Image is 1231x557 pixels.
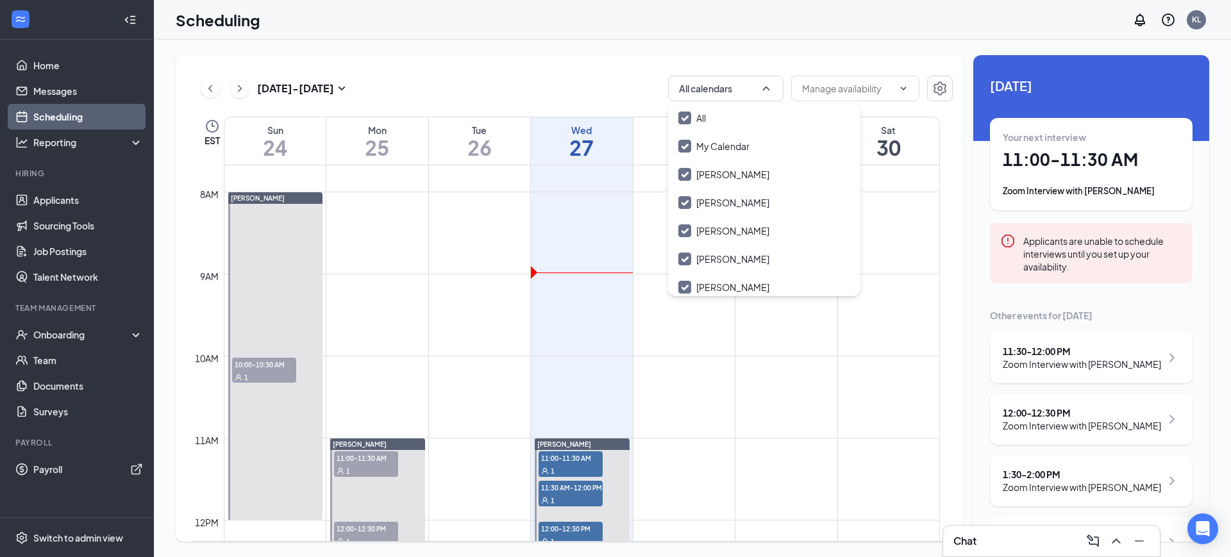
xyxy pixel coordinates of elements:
[224,137,326,158] h1: 24
[337,467,344,475] svg: User
[1109,533,1124,549] svg: ChevronUp
[1085,533,1101,549] svg: ComposeMessage
[932,81,948,96] svg: Settings
[33,238,143,264] a: Job Postings
[1083,531,1103,551] button: ComposeMessage
[15,328,28,341] svg: UserCheck
[1023,233,1182,273] div: Applicants are unable to schedule interviews until you set up your availability.
[192,351,221,365] div: 10am
[531,124,633,137] div: Wed
[333,440,387,448] span: [PERSON_NAME]
[541,467,549,475] svg: User
[205,134,220,147] span: EST
[953,534,976,548] h3: Chat
[192,515,221,529] div: 12pm
[1003,419,1161,432] div: Zoom Interview with [PERSON_NAME]
[531,117,633,165] a: August 27, 2025
[1132,12,1148,28] svg: Notifications
[1187,513,1218,544] div: Open Intercom Messenger
[429,137,531,158] h1: 26
[541,497,549,504] svg: User
[1164,350,1180,365] svg: ChevronRight
[1003,481,1161,494] div: Zoom Interview with [PERSON_NAME]
[1003,185,1180,197] div: Zoom Interview with [PERSON_NAME]
[33,264,143,290] a: Talent Network
[1003,149,1180,170] h1: 11:00 - 11:30 AM
[551,537,555,546] span: 1
[1129,531,1150,551] button: Minimize
[1164,535,1180,550] svg: ChevronRight
[33,53,143,78] a: Home
[326,117,428,165] a: August 25, 2025
[233,81,246,96] svg: ChevronRight
[33,347,143,373] a: Team
[1000,233,1016,249] svg: Error
[633,137,735,158] h1: 28
[257,81,334,96] h3: [DATE] - [DATE]
[633,117,735,165] a: August 28, 2025
[230,79,249,98] button: ChevronRight
[334,522,398,535] span: 12:00-12:30 PM
[668,76,783,101] button: All calendarsChevronUp
[898,83,909,94] svg: ChevronDown
[1003,358,1161,370] div: Zoom Interview with [PERSON_NAME]
[33,213,143,238] a: Sourcing Tools
[1003,345,1161,358] div: 11:30 - 12:00 PM
[244,373,248,382] span: 1
[326,137,428,158] h1: 25
[33,399,143,424] a: Surveys
[633,124,735,137] div: Thu
[33,104,143,129] a: Scheduling
[33,187,143,213] a: Applicants
[539,451,603,464] span: 11:00-11:30 AM
[346,537,350,546] span: 1
[192,433,221,447] div: 11am
[551,496,555,505] span: 1
[334,451,398,464] span: 11:00-11:30 AM
[1132,533,1147,549] svg: Minimize
[1160,12,1176,28] svg: QuestionInfo
[337,538,344,545] svg: User
[334,81,349,96] svg: SmallChevronDown
[224,124,326,137] div: Sun
[1106,531,1126,551] button: ChevronUp
[231,194,285,202] span: [PERSON_NAME]
[15,437,140,448] div: Payroll
[1003,468,1161,481] div: 1:30 - 2:00 PM
[539,522,603,535] span: 12:00-12:30 PM
[1164,473,1180,488] svg: ChevronRight
[232,358,296,370] span: 10:00-10:30 AM
[551,467,555,476] span: 1
[33,136,144,149] div: Reporting
[537,440,591,448] span: [PERSON_NAME]
[927,76,953,101] button: Settings
[429,117,531,165] a: August 26, 2025
[201,79,220,98] button: ChevronLeft
[124,13,137,26] svg: Collapse
[224,117,326,165] a: August 24, 2025
[531,137,633,158] h1: 27
[33,78,143,104] a: Messages
[33,328,132,341] div: Onboarding
[760,82,773,95] svg: ChevronUp
[197,187,221,201] div: 8am
[15,531,28,544] svg: Settings
[838,117,939,165] a: August 30, 2025
[197,269,221,283] div: 9am
[176,9,260,31] h1: Scheduling
[541,538,549,545] svg: User
[235,374,242,381] svg: User
[205,119,220,134] svg: Clock
[33,531,123,544] div: Switch to admin view
[33,373,143,399] a: Documents
[838,124,939,137] div: Sat
[14,13,27,26] svg: WorkstreamLogo
[1192,14,1201,25] div: KL
[429,124,531,137] div: Tue
[1164,412,1180,427] svg: ChevronRight
[33,456,143,482] a: PayrollExternalLink
[1003,131,1180,144] div: Your next interview
[15,136,28,149] svg: Analysis
[15,303,140,313] div: Team Management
